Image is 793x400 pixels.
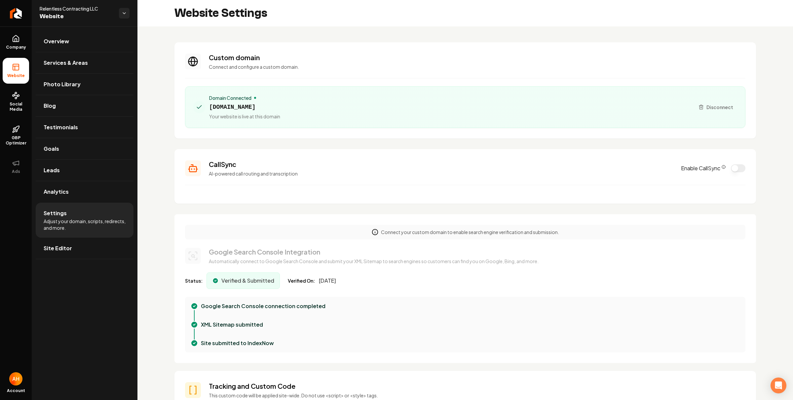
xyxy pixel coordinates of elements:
[3,29,29,55] a: Company
[209,392,745,399] p: This custom code will be applied site-wide. Do not use <script> or <style> tags.
[3,120,29,151] a: GBP Optimizer
[36,138,133,159] a: Goals
[209,258,539,264] p: Automatically connect to Google Search Console and submit your XML Sitemap to search engines so c...
[5,73,27,78] span: Website
[44,166,60,174] span: Leads
[209,247,539,257] h3: Google Search Console Integration
[44,59,88,67] span: Services & Areas
[209,170,673,177] p: AI-powered call routing and transcription
[9,169,23,174] span: Ads
[209,102,280,112] span: [DOMAIN_NAME]
[3,154,29,180] button: Ads
[9,372,22,385] button: Open user button
[706,104,733,111] span: Disconnect
[209,113,280,120] span: Your website is live at this domain
[771,378,786,393] div: Open Intercom Messenger
[3,45,29,50] span: Company
[3,135,29,146] span: GBP Optimizer
[44,188,69,196] span: Analytics
[209,53,745,62] h3: Custom domain
[722,165,726,169] button: CallSync Info
[209,381,745,391] h3: Tracking and Custom Code
[36,117,133,138] a: Testimonials
[3,86,29,117] a: Social Media
[44,145,59,153] span: Goals
[681,164,726,172] label: Enable CallSync
[381,229,559,235] p: Connect your custom domain to enable search engine verification and submission.
[201,339,274,347] p: Site submitted to IndexNow
[36,181,133,202] a: Analytics
[9,372,22,385] img: Anthony Hurgoi
[36,238,133,259] a: Site Editor
[201,321,263,329] p: XML Sitemap submitted
[36,31,133,52] a: Overview
[44,102,56,110] span: Blog
[44,37,69,45] span: Overview
[36,95,133,116] a: Blog
[174,7,267,20] h2: Website Settings
[36,160,133,181] a: Leads
[44,123,78,131] span: Testimonials
[36,74,133,95] a: Photo Library
[319,277,336,285] span: [DATE]
[185,277,203,284] span: Status:
[44,218,126,231] span: Adjust your domain, scripts, redirects, and more.
[7,388,25,393] span: Account
[209,160,673,169] h3: CallSync
[44,209,67,217] span: Settings
[44,244,72,252] span: Site Editor
[10,8,22,19] img: Rebolt Logo
[201,302,325,310] p: Google Search Console connection completed
[695,101,737,113] button: Disconnect
[288,277,315,284] span: Verified On:
[40,12,114,21] span: Website
[209,95,251,101] span: Domain Connected
[3,101,29,112] span: Social Media
[40,5,114,12] span: Relentless Contracting LLC
[221,277,274,285] span: Verified & Submitted
[44,80,81,88] span: Photo Library
[209,63,745,70] p: Connect and configure a custom domain.
[36,52,133,73] a: Services & Areas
